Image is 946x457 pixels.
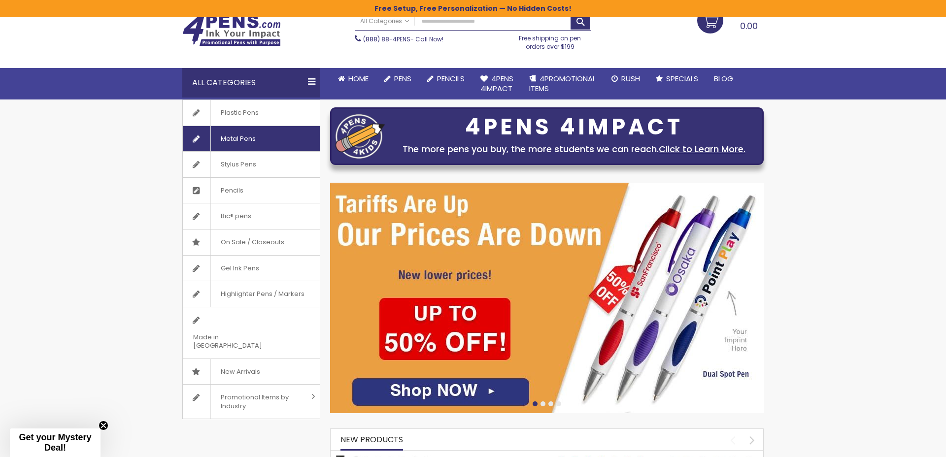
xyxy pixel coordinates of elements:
[509,31,592,50] div: Free shipping on pen orders over $199
[210,100,269,126] span: Plastic Pens
[19,432,91,453] span: Get your Mystery Deal!
[183,178,320,203] a: Pencils
[210,203,261,229] span: Bic® pens
[363,35,443,43] span: - Call Now!
[183,152,320,177] a: Stylus Pens
[183,281,320,307] a: Highlighter Pens / Markers
[340,434,403,445] span: New Products
[604,68,648,90] a: Rush
[182,15,281,46] img: 4Pens Custom Pens and Promotional Products
[210,359,270,385] span: New Arrivals
[437,73,465,84] span: Pencils
[348,73,369,84] span: Home
[183,359,320,385] a: New Arrivals
[666,73,698,84] span: Specials
[394,73,411,84] span: Pens
[740,20,758,32] span: 0.00
[183,385,320,419] a: Promotional Items by Industry
[360,17,409,25] span: All Categories
[376,68,419,90] a: Pens
[183,229,320,255] a: On Sale / Closeouts
[390,142,758,156] div: The more pens you buy, the more students we can reach.
[330,68,376,90] a: Home
[473,68,521,100] a: 4Pens4impact
[480,73,513,94] span: 4Pens 4impact
[210,229,294,255] span: On Sale / Closeouts
[210,385,308,419] span: Promotional Items by Industry
[521,68,604,100] a: 4PROMOTIONALITEMS
[529,73,596,94] span: 4PROMOTIONAL ITEMS
[697,7,764,32] a: 0.00 0
[714,73,733,84] span: Blog
[210,178,253,203] span: Pencils
[210,126,266,152] span: Metal Pens
[330,183,764,413] img: /cheap-promotional-products.html
[210,152,266,177] span: Stylus Pens
[183,256,320,281] a: Gel Ink Pens
[183,203,320,229] a: Bic® pens
[659,143,745,155] a: Click to Learn More.
[706,68,741,90] a: Blog
[183,100,320,126] a: Plastic Pens
[10,428,101,457] div: Get your Mystery Deal!Close teaser
[210,281,314,307] span: Highlighter Pens / Markers
[355,13,414,29] a: All Categories
[99,421,108,430] button: Close teaser
[336,114,385,159] img: four_pen_logo.png
[390,117,758,137] div: 4PENS 4IMPACT
[182,68,320,98] div: All Categories
[210,256,269,281] span: Gel Ink Pens
[183,307,320,359] a: Made in [GEOGRAPHIC_DATA]
[621,73,640,84] span: Rush
[363,35,410,43] a: (888) 88-4PENS
[648,68,706,90] a: Specials
[183,126,320,152] a: Metal Pens
[183,325,295,359] span: Made in [GEOGRAPHIC_DATA]
[419,68,473,90] a: Pencils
